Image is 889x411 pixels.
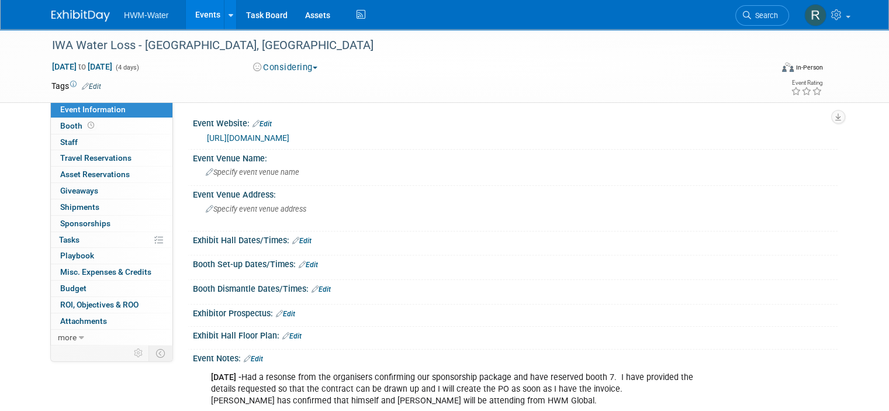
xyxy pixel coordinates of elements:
[193,305,838,320] div: Exhibitor Prospectus:
[193,327,838,342] div: Exhibit Hall Floor Plan:
[249,61,322,74] button: Considering
[60,153,132,163] span: Travel Reservations
[60,316,107,326] span: Attachments
[60,284,87,293] span: Budget
[77,62,88,71] span: to
[207,133,289,143] a: [URL][DOMAIN_NAME]
[60,219,110,228] span: Sponsorships
[735,5,789,26] a: Search
[58,333,77,342] span: more
[60,121,96,130] span: Booth
[60,202,99,212] span: Shipments
[292,237,312,245] a: Edit
[85,121,96,130] span: Booth not reserved yet
[299,261,318,269] a: Edit
[149,346,173,361] td: Toggle Event Tabs
[60,137,78,147] span: Staff
[791,80,822,86] div: Event Rating
[751,11,778,20] span: Search
[51,61,113,72] span: [DATE] [DATE]
[51,199,172,215] a: Shipments
[252,120,272,128] a: Edit
[60,251,94,260] span: Playbook
[129,346,149,361] td: Personalize Event Tab Strip
[60,186,98,195] span: Giveaways
[804,4,826,26] img: Rhys Salkeld
[206,168,299,177] span: Specify event venue name
[60,170,130,179] span: Asset Reservations
[51,118,172,134] a: Booth
[193,232,838,247] div: Exhibit Hall Dates/Times:
[51,167,172,182] a: Asset Reservations
[59,235,79,244] span: Tasks
[60,300,139,309] span: ROI, Objectives & ROO
[782,63,794,72] img: Format-Inperson.png
[51,313,172,329] a: Attachments
[51,264,172,280] a: Misc. Expenses & Credits
[115,64,139,71] span: (4 days)
[282,332,302,340] a: Edit
[709,61,823,78] div: Event Format
[51,232,172,248] a: Tasks
[51,297,172,313] a: ROI, Objectives & ROO
[51,330,172,346] a: more
[51,102,172,118] a: Event Information
[51,134,172,150] a: Staff
[276,310,295,318] a: Edit
[51,10,110,22] img: ExhibitDay
[193,350,838,365] div: Event Notes:
[312,285,331,293] a: Edit
[193,280,838,295] div: Booth Dismantle Dates/Times:
[795,63,823,72] div: In-Person
[51,216,172,232] a: Sponsorships
[193,255,838,271] div: Booth Set-up Dates/Times:
[51,150,172,166] a: Travel Reservations
[51,183,172,199] a: Giveaways
[244,355,263,363] a: Edit
[124,11,168,20] span: HWM-Water
[211,372,241,382] b: [DATE] -
[51,80,101,92] td: Tags
[206,205,306,213] span: Specify event venue address
[51,281,172,296] a: Budget
[48,35,757,56] div: IWA Water Loss - [GEOGRAPHIC_DATA], [GEOGRAPHIC_DATA]
[60,105,126,114] span: Event Information
[51,248,172,264] a: Playbook
[60,267,151,277] span: Misc. Expenses & Credits
[82,82,101,91] a: Edit
[193,150,838,164] div: Event Venue Name:
[193,115,838,130] div: Event Website:
[193,186,838,201] div: Event Venue Address:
